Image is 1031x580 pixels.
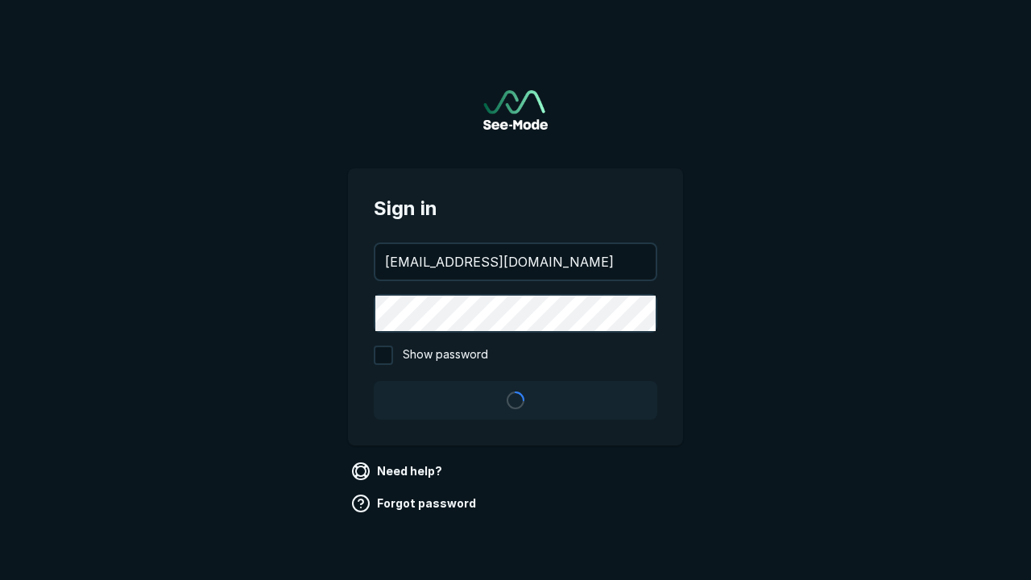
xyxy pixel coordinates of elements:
img: See-Mode Logo [483,90,548,130]
a: Go to sign in [483,90,548,130]
input: your@email.com [375,244,656,280]
a: Forgot password [348,491,482,516]
span: Sign in [374,194,657,223]
a: Need help? [348,458,449,484]
span: Show password [403,346,488,365]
